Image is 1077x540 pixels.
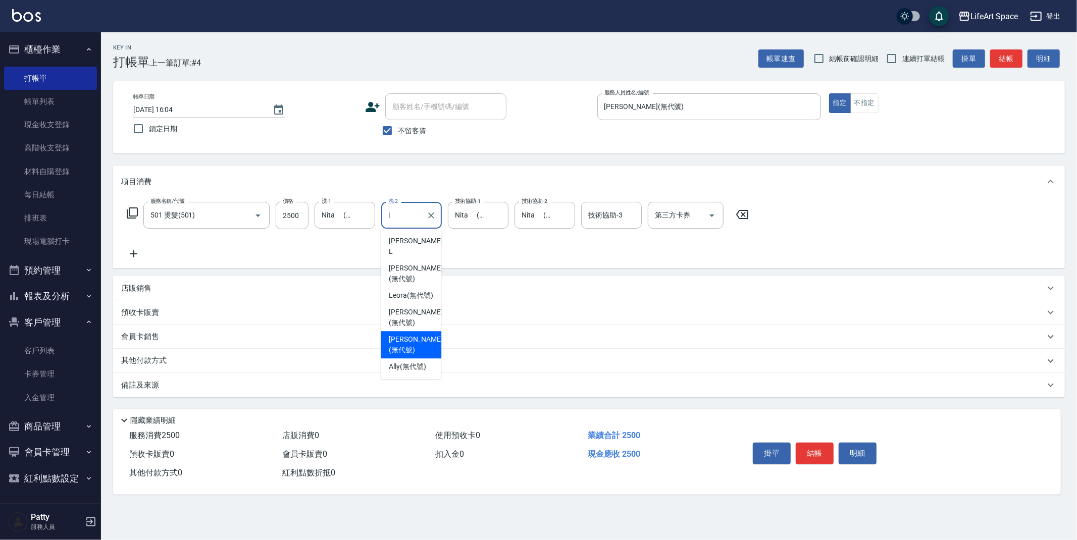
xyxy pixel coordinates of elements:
a: 高階收支登錄 [4,136,97,159]
a: 帳單列表 [4,90,97,113]
p: 會員卡銷售 [121,332,159,342]
p: 隱藏業績明細 [130,415,176,426]
div: 預收卡販賣 [113,300,1065,325]
button: 不指定 [850,93,879,113]
span: 上一筆訂單:#4 [149,57,201,69]
div: 店販銷售 [113,276,1065,300]
button: 明細 [1028,49,1060,68]
button: 報表及分析 [4,283,97,309]
button: 帳單速查 [758,49,804,68]
a: 現金收支登錄 [4,113,97,136]
span: [PERSON_NAME] (無代號) [389,307,442,328]
input: YYYY/MM/DD hh:mm [133,101,263,118]
span: 不留客資 [398,126,426,136]
button: LifeArt Space [954,6,1022,27]
p: 其他付款方式 [121,355,172,366]
label: 價格 [283,197,293,205]
span: 紅利點數折抵 0 [282,468,335,477]
span: 服務消費 2500 [129,430,180,440]
a: 入金管理 [4,386,97,409]
div: LifeArt Space [970,10,1018,23]
h5: Patty [31,512,82,522]
p: 服務人員 [31,522,82,531]
p: 店販銷售 [121,283,151,294]
button: 紅利點數設定 [4,465,97,492]
a: 現場電腦打卡 [4,230,97,253]
label: 技術協助-2 [522,197,547,205]
a: 卡券管理 [4,362,97,386]
span: 使用預收卡 0 [435,430,480,440]
label: 服務人員姓名/編號 [604,89,649,96]
h3: 打帳單 [113,55,149,69]
label: 服務名稱/代號 [150,197,184,205]
span: 連續打單結帳 [902,53,945,64]
button: 會員卡管理 [4,439,97,465]
button: Clear [424,208,438,223]
div: 其他付款方式 [113,349,1065,373]
label: 技術協助-1 [455,197,481,205]
button: 商品管理 [4,413,97,440]
span: [PERSON_NAME] (無代號) [389,263,442,284]
span: 預收卡販賣 0 [129,449,174,459]
button: Open [704,207,720,224]
button: 掛單 [953,49,985,68]
label: 洗-1 [322,197,331,205]
a: 排班表 [4,206,97,230]
h2: Key In [113,44,149,51]
button: 指定 [829,93,851,113]
span: 業績合計 2500 [588,430,640,440]
span: 結帳前確認明細 [830,53,879,64]
p: 備註及來源 [121,380,159,391]
button: 結帳 [796,443,834,464]
button: save [929,6,949,26]
span: Leora (無代號) [389,290,433,301]
a: 每日結帳 [4,183,97,206]
img: Logo [12,9,41,22]
a: 材料自購登錄 [4,160,97,183]
div: 會員卡銷售 [113,325,1065,349]
a: 打帳單 [4,67,97,90]
a: 客戶列表 [4,339,97,362]
button: 明細 [839,443,877,464]
span: 其他付款方式 0 [129,468,182,477]
button: 櫃檯作業 [4,36,97,63]
p: 預收卡販賣 [121,307,159,318]
div: 備註及來源 [113,373,1065,397]
span: [PERSON_NAME] (無代號) [389,334,442,355]
button: 登出 [1026,7,1065,26]
span: 鎖定日期 [149,124,177,134]
button: Open [250,207,266,224]
label: 洗-2 [388,197,398,205]
span: [PERSON_NAME] -L [389,236,444,257]
span: 店販消費 0 [282,430,319,440]
span: Ally (無代號) [389,361,426,372]
img: Person [8,512,28,532]
label: 帳單日期 [133,93,155,100]
button: 掛單 [753,443,791,464]
button: Choose date, selected date is 2025-08-17 [267,98,291,122]
p: 項目消費 [121,177,151,187]
div: 項目消費 [113,166,1065,198]
span: 現金應收 2500 [588,449,640,459]
button: 客戶管理 [4,309,97,336]
button: 預約管理 [4,257,97,284]
button: 結帳 [990,49,1022,68]
span: 會員卡販賣 0 [282,449,327,459]
span: 扣入金 0 [435,449,464,459]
